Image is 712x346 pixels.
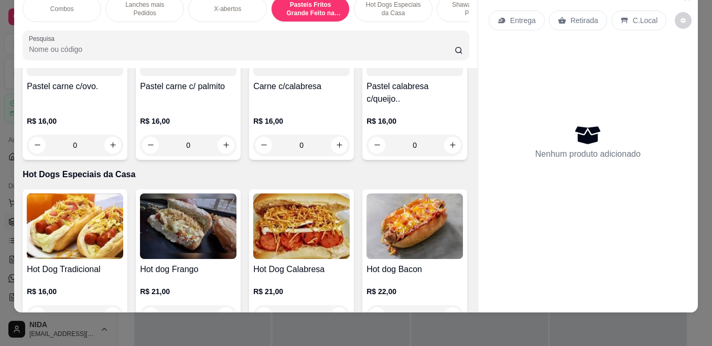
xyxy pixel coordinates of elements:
[633,15,657,26] p: C.Local
[510,15,536,26] p: Entrega
[214,5,241,13] p: X-abertos
[253,116,350,126] p: R$ 16,00
[50,5,74,13] p: Combos
[29,44,455,55] input: Pesquisa
[253,263,350,276] h4: Hot Dog Calabresa
[104,137,121,154] button: increase-product-quantity
[280,1,341,17] p: Pasteis Fritos Grande Feito na Hora
[366,80,463,105] h4: Pastel calabresa c/queijo..
[27,116,123,126] p: R$ 16,00
[446,1,506,17] p: Shawarmas mais Pedidos
[29,34,58,43] label: Pesquisa
[27,80,123,93] h4: Pastel carne c/ovo.
[218,137,234,154] button: increase-product-quantity
[253,286,350,297] p: R$ 21,00
[253,80,350,93] h4: Carne c/calabresa
[27,193,123,259] img: product-image
[140,116,236,126] p: R$ 16,00
[570,15,598,26] p: Retirada
[114,1,175,17] p: Lanches mais Pedidos
[535,148,641,160] p: Nenhum produto adicionado
[140,80,236,93] h4: Pastel carne c/ palmito
[331,137,348,154] button: increase-product-quantity
[366,286,463,297] p: R$ 22,00
[27,263,123,276] h4: Hot Dog Tradicional
[142,137,159,154] button: decrease-product-quantity
[366,116,463,126] p: R$ 16,00
[366,193,463,259] img: product-image
[444,137,461,154] button: increase-product-quantity
[27,286,123,297] p: R$ 16,00
[363,1,424,17] p: Hot Dogs Especiais da Casa
[366,263,463,276] h4: Hot dog Bacon
[255,137,272,154] button: decrease-product-quantity
[29,137,46,154] button: decrease-product-quantity
[140,193,236,259] img: product-image
[253,193,350,259] img: product-image
[140,263,236,276] h4: Hot dog Frango
[23,168,469,181] p: Hot Dogs Especiais da Casa
[675,12,692,29] button: decrease-product-quantity
[369,137,385,154] button: decrease-product-quantity
[140,286,236,297] p: R$ 21,00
